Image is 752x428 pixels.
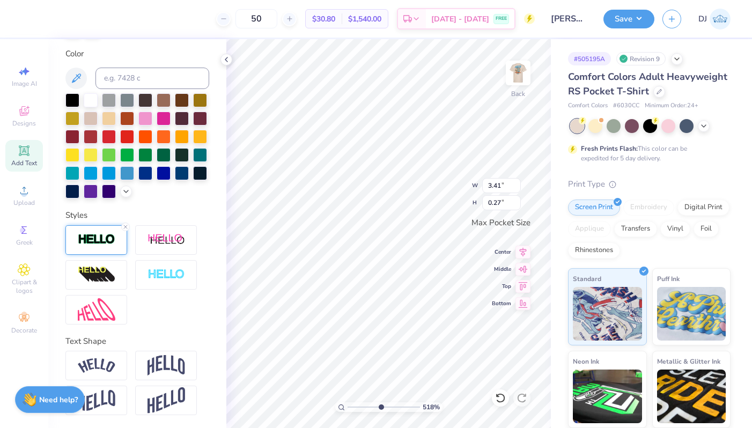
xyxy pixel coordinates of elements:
img: Stroke [78,233,115,246]
img: Rise [148,387,185,414]
div: Screen Print [568,200,620,216]
span: Designs [12,119,36,128]
strong: Fresh Prints Flash: [581,144,638,153]
span: Greek [16,238,33,247]
div: Revision 9 [616,52,666,65]
img: Shadow [148,233,185,247]
img: Flag [78,390,115,411]
span: Standard [573,273,601,284]
span: Middle [492,265,511,273]
img: Free Distort [78,298,115,321]
div: Text Shape [65,335,209,348]
img: Deep Jujhar Sidhu [710,9,731,29]
span: Clipart & logos [5,278,43,295]
img: Back [507,62,529,84]
div: Color [65,48,209,60]
span: Neon Ink [573,356,599,367]
div: Transfers [614,221,657,237]
span: # 6030CC [613,101,639,110]
div: Print Type [568,178,731,190]
span: Metallic & Glitter Ink [657,356,720,367]
span: FREE [496,15,507,23]
div: Back [511,89,525,99]
span: DJ [698,13,707,25]
div: Styles [65,209,209,222]
span: Minimum Order: 24 + [645,101,698,110]
span: Upload [13,198,35,207]
div: Rhinestones [568,242,620,259]
a: DJ [698,9,731,29]
input: e.g. 7428 c [95,68,209,89]
span: Add Text [11,159,37,167]
img: Metallic & Glitter Ink [657,370,726,423]
img: Neon Ink [573,370,642,423]
img: Negative Space [148,269,185,281]
span: 518 % [423,402,440,412]
div: This color can be expedited for 5 day delivery. [581,144,713,163]
div: Vinyl [660,221,690,237]
input: – – [235,9,277,28]
span: $30.80 [312,13,335,25]
strong: Need help? [39,395,78,405]
span: Comfort Colors [568,101,608,110]
span: Decorate [11,326,37,335]
span: Center [492,248,511,256]
img: Standard [573,287,642,341]
span: Image AI [12,79,37,88]
span: $1,540.00 [348,13,381,25]
span: Bottom [492,300,511,307]
span: Puff Ink [657,273,680,284]
span: Top [492,283,511,290]
span: [DATE] - [DATE] [431,13,489,25]
img: Arc [78,358,115,373]
span: Comfort Colors Adult Heavyweight RS Pocket T-Shirt [568,70,727,98]
div: Foil [694,221,719,237]
img: Arch [148,355,185,375]
img: 3d Illusion [78,266,115,283]
img: Puff Ink [657,287,726,341]
div: Digital Print [677,200,729,216]
div: # 505195A [568,52,611,65]
div: Embroidery [623,200,674,216]
div: Applique [568,221,611,237]
button: Save [603,10,654,28]
input: Untitled Design [543,8,595,29]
